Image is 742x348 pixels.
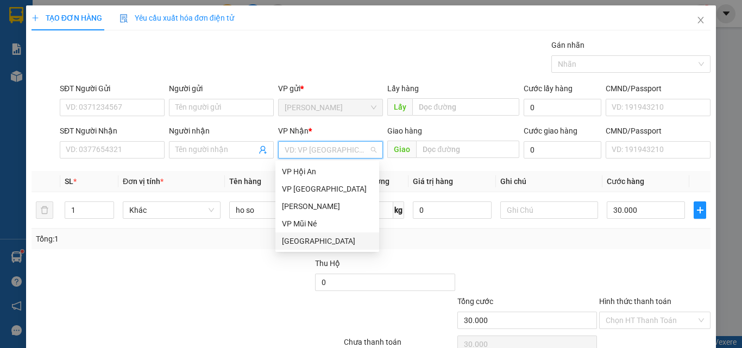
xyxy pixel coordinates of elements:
[524,126,577,135] label: Cước giao hàng
[387,141,416,158] span: Giao
[60,125,165,137] div: SĐT Người Nhận
[32,14,102,22] span: TẠO ĐƠN HÀNG
[496,171,602,192] th: Ghi chú
[607,177,644,186] span: Cước hàng
[65,177,73,186] span: SL
[413,177,453,186] span: Giá trị hàng
[457,297,493,306] span: Tổng cước
[275,232,379,250] div: Đà Lạt
[282,183,373,195] div: VP [GEOGRAPHIC_DATA]
[282,235,373,247] div: [GEOGRAPHIC_DATA]
[282,166,373,178] div: VP Hội An
[606,125,710,137] div: CMND/Passport
[282,218,373,230] div: VP Mũi Né
[694,206,706,214] span: plus
[500,201,598,219] input: Ghi Chú
[393,201,404,219] span: kg
[412,98,519,116] input: Dọc đường
[599,297,671,306] label: Hình thức thanh toán
[606,83,710,94] div: CMND/Passport
[229,201,327,219] input: VD: Bàn, Ghế
[36,201,53,219] button: delete
[64,54,222,84] h1: Gửi: 0349 611 732
[524,84,573,93] label: Cước lấy hàng
[275,180,379,198] div: VP Nha Trang
[387,98,412,116] span: Lấy
[387,126,422,135] span: Giao hàng
[275,163,379,180] div: VP Hội An
[694,201,706,219] button: plus
[686,5,716,36] button: Close
[229,177,261,186] span: Tên hàng
[120,14,234,22] span: Yêu cầu xuất hóa đơn điện tử
[387,84,419,93] span: Lấy hàng
[524,99,601,116] input: Cước lấy hàng
[36,233,287,245] div: Tổng: 1
[60,83,165,94] div: SĐT Người Gửi
[696,16,705,24] span: close
[282,200,373,212] div: [PERSON_NAME]
[120,14,128,23] img: icon
[169,83,274,94] div: Người gửi
[29,9,143,27] b: An Phú Travel
[413,201,491,219] input: 0
[169,125,274,137] div: Người nhận
[275,215,379,232] div: VP Mũi Né
[275,198,379,215] div: Phan Thiết
[32,14,39,22] span: plus
[524,141,601,159] input: Cước giao hàng
[285,99,376,116] span: Phan Thiết
[123,177,164,186] span: Đơn vị tính
[315,259,340,268] span: Thu Hộ
[551,41,584,49] label: Gán nhãn
[278,83,383,94] div: VP gửi
[129,202,214,218] span: Khác
[259,145,267,154] span: user-add
[416,141,519,158] input: Dọc đường
[64,32,259,54] h1: VP [PERSON_NAME]
[278,126,309,135] span: VP Nhận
